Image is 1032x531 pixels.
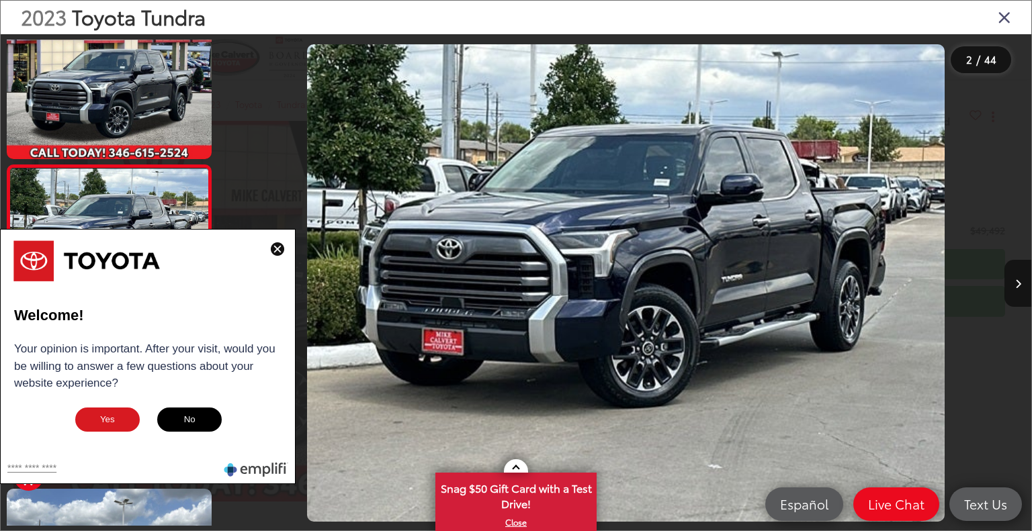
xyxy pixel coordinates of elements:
[861,495,931,512] span: Live Chat
[72,2,206,31] span: Toyota Tundra
[773,495,835,512] span: Español
[984,52,996,66] span: 44
[949,487,1022,521] a: Text Us
[765,487,843,521] a: Español
[853,487,939,521] a: Live Chat
[966,52,972,66] span: 2
[21,2,67,31] span: 2023
[8,168,210,320] img: 2023 Toyota Tundra Limited
[220,44,1031,522] div: 2023 Toyota Tundra Limited 1
[998,8,1011,26] i: Close gallery
[307,44,945,522] img: 2023 Toyota Tundra Limited
[975,55,982,64] span: /
[1004,260,1031,307] button: Next image
[5,4,214,160] img: 2023 Toyota Tundra Limited
[957,495,1014,512] span: Text Us
[437,474,595,515] span: Snag $50 Gift Card with a Test Drive!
